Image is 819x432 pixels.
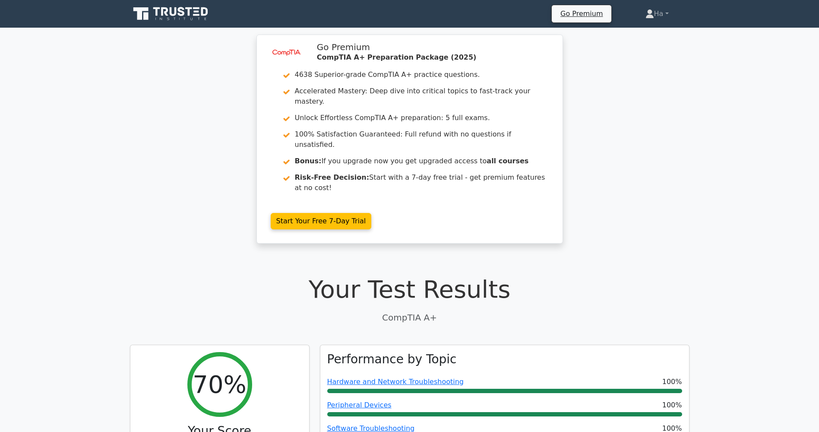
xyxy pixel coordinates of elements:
[130,311,689,324] p: CompTIA A+
[271,213,372,229] a: Start Your Free 7-Day Trial
[193,370,246,399] h2: 70%
[662,400,682,410] span: 100%
[327,352,457,367] h3: Performance by Topic
[327,401,392,409] a: Peripheral Devices
[625,5,689,22] a: Ha
[327,378,464,386] a: Hardware and Network Troubleshooting
[662,377,682,387] span: 100%
[130,275,689,304] h1: Your Test Results
[555,8,608,19] a: Go Premium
